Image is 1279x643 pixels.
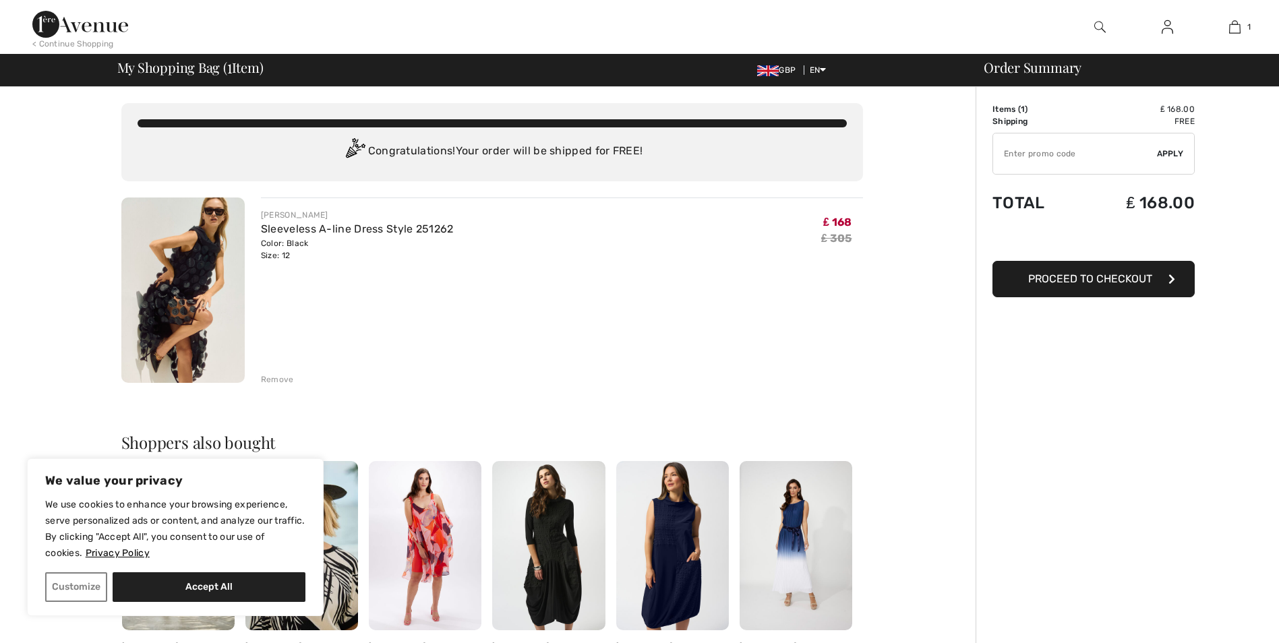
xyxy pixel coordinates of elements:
[1028,272,1152,285] span: Proceed to Checkout
[992,180,1080,226] td: Total
[1157,148,1184,160] span: Apply
[1201,19,1268,35] a: 1
[121,197,245,383] img: Sleeveless A-line Dress Style 251262
[261,373,294,386] div: Remove
[740,461,852,630] img: Ribbon Detail Dress Style 258149
[45,472,305,489] p: We value your privacy
[1094,19,1106,35] img: search the website
[492,461,605,630] img: Casual Midi A-Line Dress Style 253085
[261,222,454,235] a: Sleeveless A-line Dress Style 251262
[369,461,481,630] img: Bohemian Sleeveless Mini Dress Style 246142
[1162,19,1173,35] img: My Info
[117,61,264,74] span: My Shopping Bag ( Item)
[968,61,1271,74] div: Order Summary
[341,138,368,165] img: Congratulation2.svg
[993,133,1157,174] input: Promo code
[1247,21,1251,33] span: 1
[1080,180,1195,226] td: ₤ 168.00
[1080,103,1195,115] td: ₤ 168.00
[45,572,107,602] button: Customize
[992,226,1195,256] iframe: PayPal
[32,38,114,50] div: < Continue Shopping
[821,232,852,245] s: ₤ 305
[1229,19,1241,35] img: My Bag
[616,461,729,630] img: Casual Shift Dress with Pockets Style 251244
[757,65,801,75] span: GBP
[85,547,150,559] a: Privacy Policy
[992,261,1195,297] button: Proceed to Checkout
[261,209,454,221] div: [PERSON_NAME]
[992,103,1080,115] td: Items ( )
[261,237,454,262] div: Color: Black Size: 12
[227,57,232,75] span: 1
[823,216,852,228] span: ₤ 168
[138,138,847,165] div: Congratulations! Your order will be shipped for FREE!
[113,572,305,602] button: Accept All
[810,65,827,75] span: EN
[992,115,1080,127] td: Shipping
[45,497,305,561] p: We use cookies to enhance your browsing experience, serve personalized ads or content, and analyz...
[32,11,128,38] img: 1ère Avenue
[121,434,863,450] h2: Shoppers also bought
[1151,19,1184,36] a: Sign In
[1021,104,1025,114] span: 1
[1080,115,1195,127] td: Free
[27,458,324,616] div: We value your privacy
[757,65,779,76] img: UK Pound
